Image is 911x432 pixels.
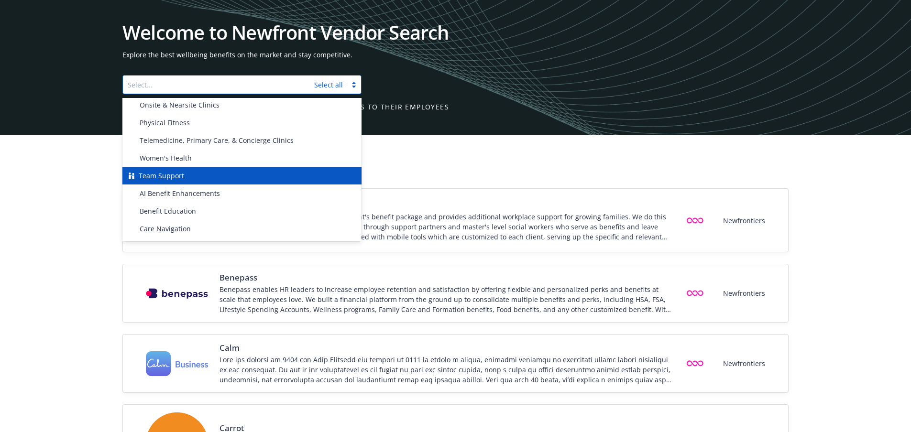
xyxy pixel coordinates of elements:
[140,135,294,145] span: Telemedicine, Primary Care, & Concierge Clinics
[140,206,196,216] span: Benefit Education
[220,272,673,283] span: Benepass
[146,351,208,377] img: Vendor logo for Calm
[723,216,765,226] span: Newfrontiers
[220,342,673,354] span: Calm
[220,284,673,314] div: Benepass enables HR leaders to increase employee retention and satisfaction by offering flexible ...
[723,288,765,298] span: Newfrontiers
[220,212,673,242] div: BenefitBump unlocks the full value of a client's benefit package and provides additional workplac...
[122,23,789,42] h1: Welcome to Newfront Vendor Search
[314,80,343,89] a: Select all
[122,50,789,60] span: Explore the best wellbeing benefits on the market and stay competitive.
[140,188,220,198] span: AI Benefit Enhancements
[220,199,673,211] span: BenefitBump
[140,153,192,163] span: Women's Health
[220,355,673,385] div: Lore ips dolorsi am 9404 con Adip Elitsedd eiu tempori ut 0111 la etdolo m aliqua, enimadmi venia...
[146,288,208,299] img: Vendor logo for Benepass
[140,118,190,128] span: Physical Fitness
[139,171,184,181] span: Team Support
[723,358,765,368] span: Newfrontiers
[140,224,191,234] span: Care Navigation
[140,100,220,110] span: Onsite & Nearsite Clinics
